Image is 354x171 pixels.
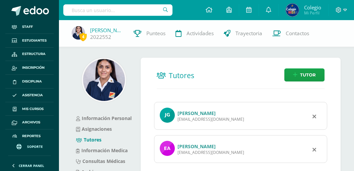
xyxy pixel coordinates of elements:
[129,20,170,47] a: Punteos
[22,120,40,125] span: Archivos
[22,79,42,84] span: Disciplina
[304,4,321,11] span: Colegio
[5,89,54,102] a: Asistencia
[76,136,101,143] a: Tutores
[5,48,54,61] a: Estructura
[76,115,132,121] a: Información Personal
[79,33,87,41] span: 4
[286,30,309,37] span: Contactos
[178,143,216,150] a: [PERSON_NAME]
[178,110,216,116] a: [PERSON_NAME]
[160,141,175,156] img: profile image
[160,108,175,123] img: profile image
[22,24,33,30] span: Staff
[5,116,54,129] a: Archivos
[22,93,43,98] span: Asistencia
[219,20,267,47] a: Trayectoria
[187,30,214,37] span: Actividades
[90,34,111,41] a: 2022552
[72,26,85,40] img: 0dab919dd0b3f34b7b413a62105f2364.png
[63,4,172,16] input: Busca un usuario...
[5,61,54,75] a: Inscripción
[19,163,44,168] span: Cerrar panel
[5,34,54,48] a: Estudiantes
[22,38,47,43] span: Estudiantes
[267,20,314,47] a: Contactos
[8,137,51,154] a: Soporte
[22,133,41,139] span: Reportes
[76,158,125,164] a: Consultas Médicas
[169,71,194,80] span: Tutores
[300,69,316,81] span: Tutor
[22,65,45,70] span: Inscripción
[5,20,54,34] a: Staff
[27,144,43,149] span: Soporte
[5,129,54,143] a: Reportes
[22,51,46,57] span: Estructura
[312,112,316,120] div: Remover
[284,68,325,81] a: Tutor
[170,20,219,47] a: Actividades
[5,102,54,116] a: Mis cursos
[286,3,299,17] img: c600e396c05fc968532ff46e374ede2f.png
[178,116,244,122] div: [EMAIL_ADDRESS][DOMAIN_NAME]
[83,59,125,101] img: 0d7cc5829f276df19b16df343fbefcb1.png
[22,106,44,112] span: Mis cursos
[178,150,244,155] div: [EMAIL_ADDRESS][DOMAIN_NAME]
[76,126,112,132] a: Asignaciones
[235,30,262,37] span: Trayectoria
[304,10,321,16] span: Mi Perfil
[90,27,124,34] a: [PERSON_NAME]
[76,147,128,154] a: Información Medica
[146,30,165,37] span: Punteos
[312,145,316,153] div: Remover
[5,75,54,89] a: Disciplina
